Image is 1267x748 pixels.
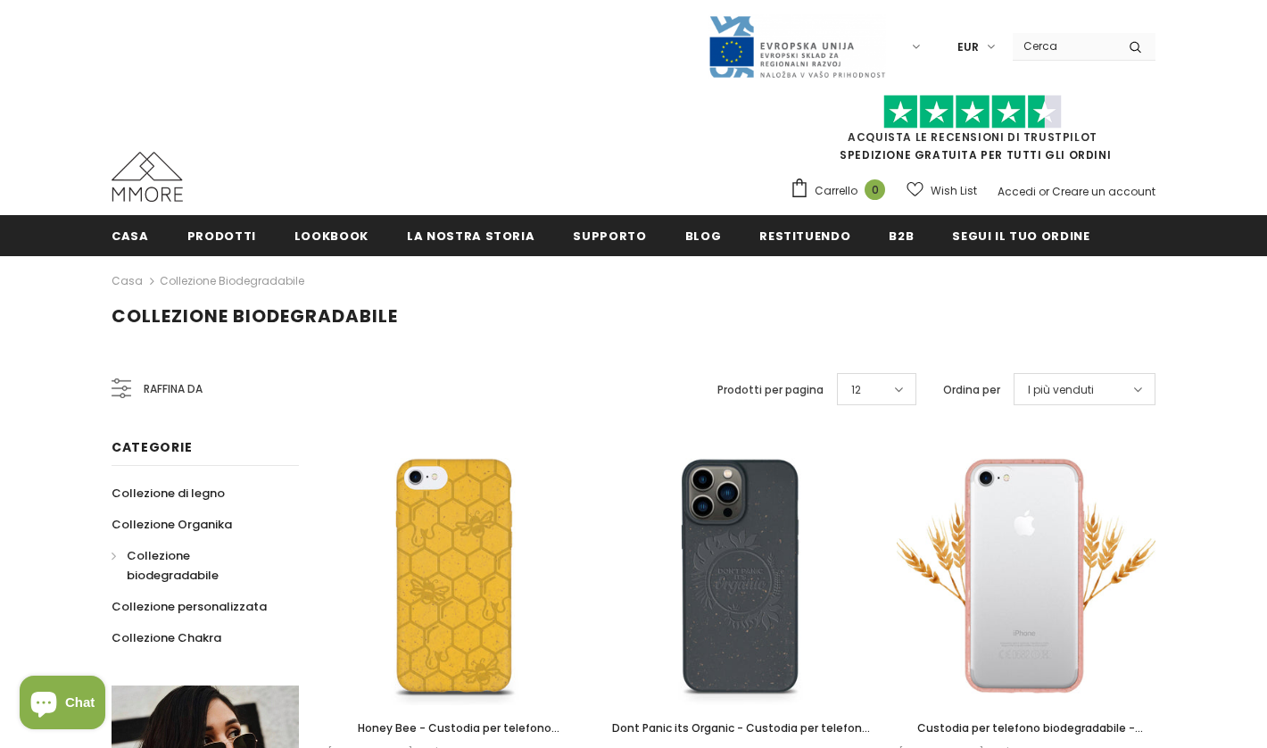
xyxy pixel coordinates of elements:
[708,14,886,79] img: Javni Razpis
[1028,381,1094,399] span: I più venduti
[112,591,267,622] a: Collezione personalizzata
[112,516,232,533] span: Collezione Organika
[998,184,1036,199] a: Accedi
[952,215,1089,255] a: Segui il tuo ordine
[790,178,894,204] a: Carrello 0
[943,381,1000,399] label: Ordina per
[112,598,267,615] span: Collezione personalizzata
[1039,184,1049,199] span: or
[112,228,149,245] span: Casa
[759,215,850,255] a: Restituendo
[112,478,225,509] a: Collezione di legno
[708,38,886,54] a: Javni Razpis
[112,622,221,653] a: Collezione Chakra
[187,215,256,255] a: Prodotti
[112,540,279,591] a: Collezione biodegradabile
[112,629,221,646] span: Collezione Chakra
[848,129,1097,145] a: Acquista le recensioni di TrustPilot
[952,228,1089,245] span: Segui il tuo ordine
[407,228,534,245] span: La nostra storia
[326,719,584,738] a: Honey Bee - Custodia per telefono biodegradabile - Giallo, arancione e nero
[294,215,369,255] a: Lookbook
[112,270,143,292] a: Casa
[14,676,111,734] inbox-online-store-chat: Shopify online store chat
[815,182,857,200] span: Carrello
[685,215,722,255] a: Blog
[160,273,304,288] a: Collezione biodegradabile
[112,215,149,255] a: Casa
[294,228,369,245] span: Lookbook
[144,379,203,399] span: Raffina da
[790,103,1155,162] span: SPEDIZIONE GRATUITA PER TUTTI GLI ORDINI
[957,38,979,56] span: EUR
[573,228,646,245] span: supporto
[127,547,219,584] span: Collezione biodegradabile
[685,228,722,245] span: Blog
[883,95,1062,129] img: Fidati di Pilot Stars
[573,215,646,255] a: supporto
[112,509,232,540] a: Collezione Organika
[717,381,824,399] label: Prodotti per pagina
[112,485,225,502] span: Collezione di legno
[931,182,977,200] span: Wish List
[407,215,534,255] a: La nostra storia
[759,228,850,245] span: Restituendo
[851,381,861,399] span: 12
[907,175,977,206] a: Wish List
[112,152,183,202] img: Casi MMORE
[897,719,1155,738] a: Custodia per telefono biodegradabile - [PERSON_NAME] trasparente
[187,228,256,245] span: Prodotti
[1052,184,1155,199] a: Creare un account
[112,438,192,456] span: Categorie
[112,303,398,328] span: Collezione biodegradabile
[1013,33,1115,59] input: Search Site
[865,179,885,200] span: 0
[611,719,870,738] a: Dont Panic its Organic - Custodia per telefono biodegradabile
[889,228,914,245] span: B2B
[889,215,914,255] a: B2B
